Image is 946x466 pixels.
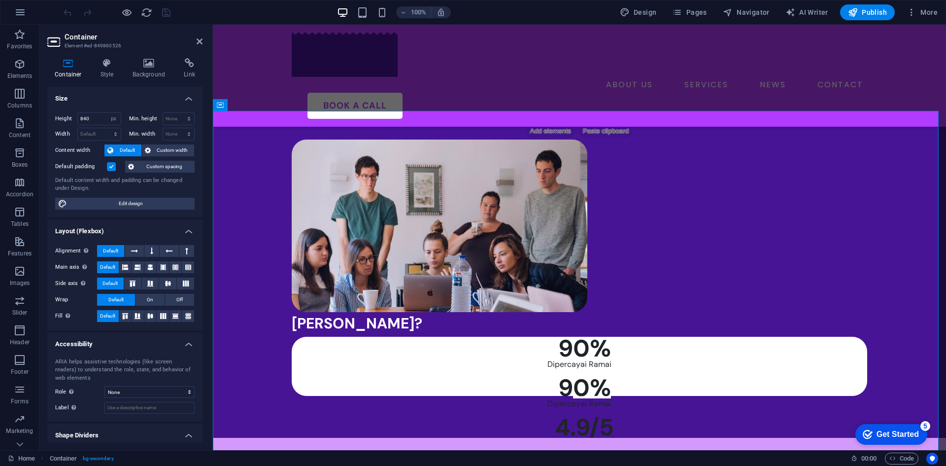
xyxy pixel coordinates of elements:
h2: Container [65,33,203,41]
span: Pages [672,7,707,17]
span: Design [620,7,657,17]
div: Get Started [29,11,71,20]
button: 100% [396,6,431,18]
button: Publish [840,4,895,20]
h4: Accessibility [47,332,203,350]
p: Marketing [6,427,33,435]
h4: Link [176,58,203,79]
label: Label [55,402,104,414]
button: More [903,4,942,20]
button: Pages [668,4,710,20]
div: Default content width and padding can be changed under Design. [55,177,195,193]
button: Navigator [719,4,774,20]
label: Min. width [129,131,163,137]
p: Footer [11,368,29,376]
h4: Shape Dividers [47,424,203,441]
a: Click to cancel selection. Double-click to open Pages [8,453,35,465]
p: Tables [11,220,29,228]
span: Default [102,278,118,289]
button: Custom spacing [125,161,195,173]
label: Min. height [129,116,163,121]
label: Wrap [55,294,97,306]
i: On resize automatically adjust zoom level to fit chosen device. [437,8,445,17]
button: Design [616,4,661,20]
button: Code [885,453,918,465]
button: On [135,294,165,306]
span: Click to select. Double-click to edit [50,453,77,465]
span: Role [55,386,76,398]
p: Accordion [6,190,34,198]
p: Favorites [7,42,32,50]
h4: Layout (Flexbox) [47,219,203,237]
label: Main axis [55,261,97,273]
span: On [147,294,153,306]
label: Height [55,116,77,121]
h4: Container [47,58,93,79]
p: Features [8,250,32,257]
h4: Background [125,58,177,79]
span: Navigator [723,7,770,17]
p: Elements [7,72,33,80]
span: Custom spacing [137,161,192,173]
span: Add elements [313,100,362,113]
span: Default [100,310,115,322]
button: Usercentrics [926,453,938,465]
button: Default [104,144,141,156]
span: More [907,7,938,17]
span: Paste clipboard [366,100,420,113]
label: Width [55,131,77,137]
div: Design (Ctrl+Alt+Y) [616,4,661,20]
span: : [868,455,870,462]
h4: Style [93,58,125,79]
span: Default [100,261,115,273]
button: AI Writer [781,4,832,20]
input: Use a descriptive name [104,402,195,414]
label: Fill [55,310,97,322]
button: Default [97,310,119,322]
span: Code [889,453,914,465]
nav: breadcrumb [50,453,114,465]
p: Header [10,338,30,346]
span: 00 00 [861,453,877,465]
label: Content width [55,144,104,156]
label: Default padding [55,161,107,173]
button: Edit design [55,198,195,210]
h6: 100% [411,6,427,18]
button: reload [140,6,152,18]
h3: Element #ed-849860526 [65,41,183,50]
p: Content [9,131,31,139]
span: Off [176,294,183,306]
button: Off [165,294,194,306]
div: 5 [73,2,83,12]
span: Publish [848,7,887,17]
span: Default [108,294,124,306]
p: Images [10,279,30,287]
p: Slider [12,309,28,317]
div: ARIA helps assistive technologies (like screen readers) to understand the role, state, and behavi... [55,358,195,383]
button: Custom width [142,144,195,156]
h6: Session time [851,453,877,465]
i: Reload page [141,7,152,18]
p: Forms [11,397,29,405]
span: . bg-secondary [81,453,113,465]
span: Edit design [70,198,192,210]
button: Default [97,294,135,306]
span: Default [116,144,138,156]
span: AI Writer [785,7,828,17]
span: Default [103,245,118,257]
label: Alignment [55,245,97,257]
h4: Size [47,87,203,105]
div: Get Started 5 items remaining, 0% complete [8,5,80,26]
button: Default [97,278,124,289]
label: Side axis [55,278,97,289]
span: Custom width [154,144,192,156]
p: Columns [7,102,32,109]
button: Default [97,245,124,257]
button: Default [97,261,119,273]
p: Boxes [12,161,28,169]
